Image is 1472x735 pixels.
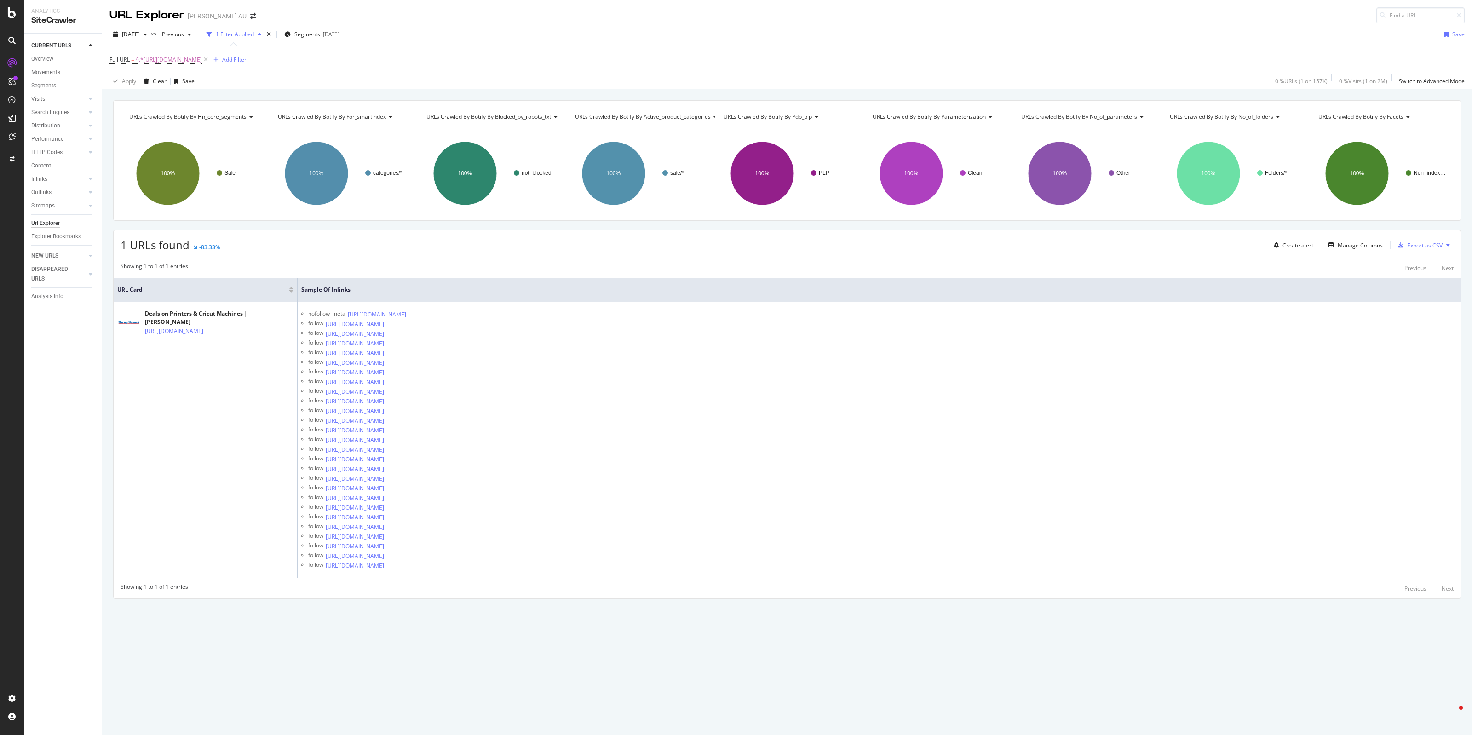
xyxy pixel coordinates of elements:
[326,455,384,464] a: [URL][DOMAIN_NAME]
[31,54,53,64] div: Overview
[308,445,323,454] div: follow
[31,188,86,197] a: Outlinks
[31,174,86,184] a: Inlinks
[308,454,323,464] div: follow
[1441,27,1465,42] button: Save
[308,541,323,551] div: follow
[308,339,323,348] div: follow
[308,396,323,406] div: follow
[145,327,203,336] a: [URL][DOMAIN_NAME]
[1325,240,1383,251] button: Manage Columns
[1275,77,1328,85] div: 0 % URLs ( 1 on 157K )
[31,251,86,261] a: NEW URLS
[250,13,256,19] div: arrow-right-arrow-left
[1021,113,1137,121] span: URLs Crawled By Botify By no_of_parameters
[109,7,184,23] div: URL Explorer
[1404,583,1426,594] button: Previous
[1310,133,1454,213] svg: A chart.
[140,74,167,89] button: Clear
[1339,77,1387,85] div: 0 % Visits ( 1 on 2M )
[1404,585,1426,592] div: Previous
[31,161,95,171] a: Content
[269,133,413,213] svg: A chart.
[308,503,323,512] div: follow
[31,218,95,228] a: Url Explorer
[31,264,86,284] a: DISAPPEARED URLS
[1270,238,1313,253] button: Create alert
[224,170,236,176] text: Sale
[1414,170,1445,176] text: Non_index…
[308,464,323,474] div: follow
[326,416,384,425] a: [URL][DOMAIN_NAME]
[864,133,1008,213] div: A chart.
[31,174,47,184] div: Inlinks
[308,561,323,570] div: follow
[1161,133,1305,213] div: A chart.
[715,133,859,213] div: A chart.
[121,583,188,594] div: Showing 1 to 1 of 1 entries
[326,368,384,377] a: [URL][DOMAIN_NAME]
[171,74,195,89] button: Save
[1052,170,1067,177] text: 100%
[326,484,384,493] a: [URL][DOMAIN_NAME]
[31,292,63,301] div: Analysis Info
[326,426,384,435] a: [URL][DOMAIN_NAME]
[1170,113,1273,121] span: URLs Crawled By Botify By no_of_folders
[308,329,323,339] div: follow
[188,11,247,21] div: [PERSON_NAME] AU
[31,15,94,26] div: SiteCrawler
[199,243,220,251] div: -83.33%
[31,232,81,241] div: Explorer Bookmarks
[326,494,384,503] a: [URL][DOMAIN_NAME]
[31,292,95,301] a: Analysis Info
[127,109,260,124] h4: URLs Crawled By Botify By hn_core_segments
[31,251,58,261] div: NEW URLS
[31,121,86,131] a: Distribution
[117,317,140,329] img: main image
[31,7,94,15] div: Analytics
[203,27,265,42] button: 1 Filter Applied
[294,30,320,38] span: Segments
[670,170,684,176] text: sale/*
[265,30,273,39] div: times
[326,503,384,512] a: [URL][DOMAIN_NAME]
[326,407,384,416] a: [URL][DOMAIN_NAME]
[1338,241,1383,249] div: Manage Columns
[1376,7,1465,23] input: Find a URL
[326,397,384,406] a: [URL][DOMAIN_NAME]
[31,148,86,157] a: HTTP Codes
[326,532,384,541] a: [URL][DOMAIN_NAME]
[122,77,136,85] div: Apply
[308,522,323,532] div: follow
[31,94,45,104] div: Visits
[308,483,323,493] div: follow
[904,170,918,177] text: 100%
[308,367,323,377] div: follow
[323,30,339,38] div: [DATE]
[1394,238,1443,253] button: Export as CSV
[145,310,293,326] div: Deals on Printers & Cricut Machines | [PERSON_NAME]
[308,377,323,387] div: follow
[31,264,78,284] div: DISAPPEARED URLS
[31,218,60,228] div: Url Explorer
[278,113,386,121] span: URLs Crawled By Botify By for_smartindex
[301,286,1443,294] span: Sample of Inlinks
[31,81,56,91] div: Segments
[31,68,95,77] a: Movements
[308,425,323,435] div: follow
[1282,241,1313,249] div: Create alert
[281,27,343,42] button: Segments[DATE]
[31,201,55,211] div: Sitemaps
[153,77,167,85] div: Clear
[1442,262,1454,273] button: Next
[122,30,140,38] span: 2025 Oct. 5th
[566,133,710,213] svg: A chart.
[607,170,621,177] text: 100%
[1019,109,1151,124] h4: URLs Crawled By Botify By no_of_parameters
[326,387,384,396] a: [URL][DOMAIN_NAME]
[308,310,345,319] div: nofollow_meta
[109,27,151,42] button: [DATE]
